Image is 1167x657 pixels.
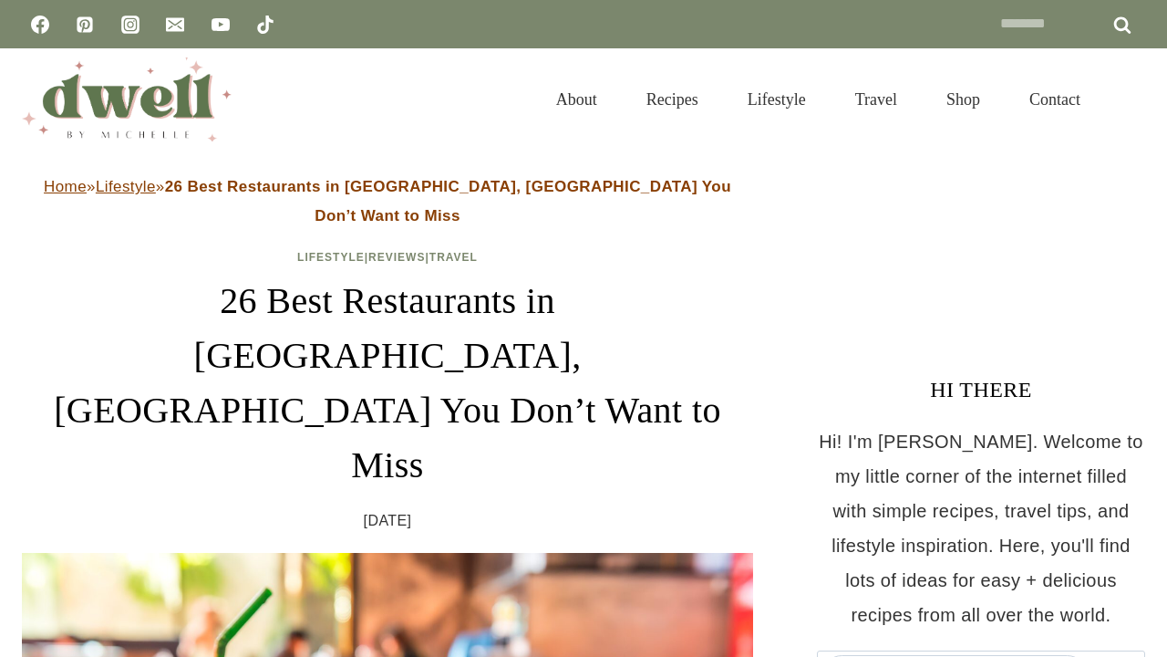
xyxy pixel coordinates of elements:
[202,6,239,43] a: YouTube
[297,251,365,264] a: Lifestyle
[96,178,156,195] a: Lifestyle
[532,68,622,131] a: About
[112,6,149,43] a: Instagram
[723,68,831,131] a: Lifestyle
[622,68,723,131] a: Recipes
[297,251,478,264] span: | |
[22,274,753,493] h1: 26 Best Restaurants in [GEOGRAPHIC_DATA], [GEOGRAPHIC_DATA] You Don’t Want to Miss
[532,68,1105,131] nav: Primary Navigation
[44,178,731,224] span: » »
[165,178,731,224] strong: 26 Best Restaurants in [GEOGRAPHIC_DATA], [GEOGRAPHIC_DATA] You Don’t Want to Miss
[44,178,87,195] a: Home
[247,6,284,43] a: TikTok
[22,57,232,141] img: DWELL by michelle
[831,68,922,131] a: Travel
[364,507,412,535] time: [DATE]
[1114,84,1145,115] button: View Search Form
[429,251,478,264] a: Travel
[817,373,1145,406] h3: HI THERE
[67,6,103,43] a: Pinterest
[1005,68,1105,131] a: Contact
[922,68,1005,131] a: Shop
[157,6,193,43] a: Email
[368,251,425,264] a: Reviews
[817,424,1145,632] p: Hi! I'm [PERSON_NAME]. Welcome to my little corner of the internet filled with simple recipes, tr...
[22,6,58,43] a: Facebook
